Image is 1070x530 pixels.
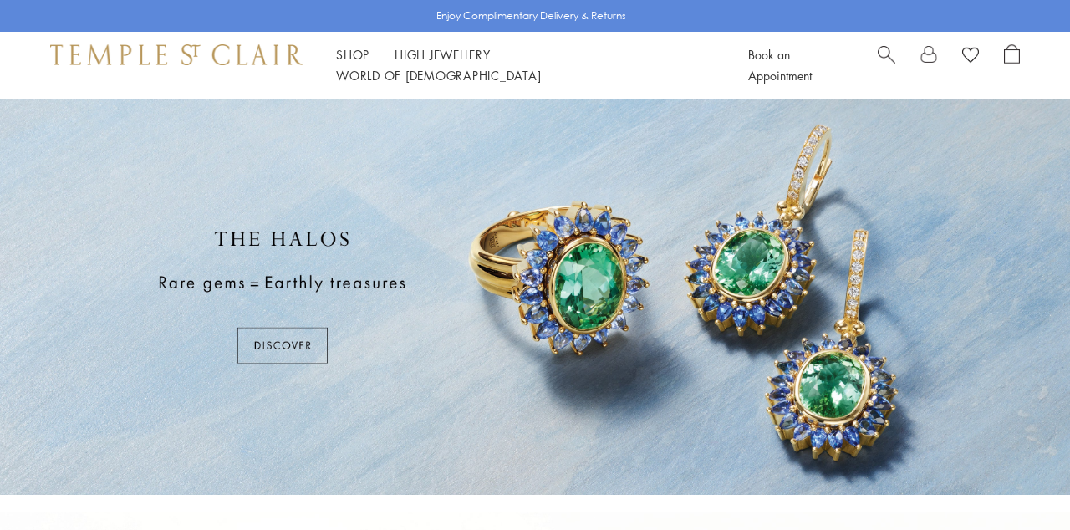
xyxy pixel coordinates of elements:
a: View Wishlist [962,44,979,69]
a: Open Shopping Bag [1004,44,1020,86]
a: Search [878,44,895,86]
a: ShopShop [336,46,369,63]
a: High JewelleryHigh Jewellery [395,46,491,63]
p: Enjoy Complimentary Delivery & Returns [436,8,626,24]
img: Temple St. Clair [50,44,303,64]
a: Book an Appointment [748,46,812,84]
nav: Main navigation [336,44,711,86]
a: World of [DEMOGRAPHIC_DATA]World of [DEMOGRAPHIC_DATA] [336,67,541,84]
